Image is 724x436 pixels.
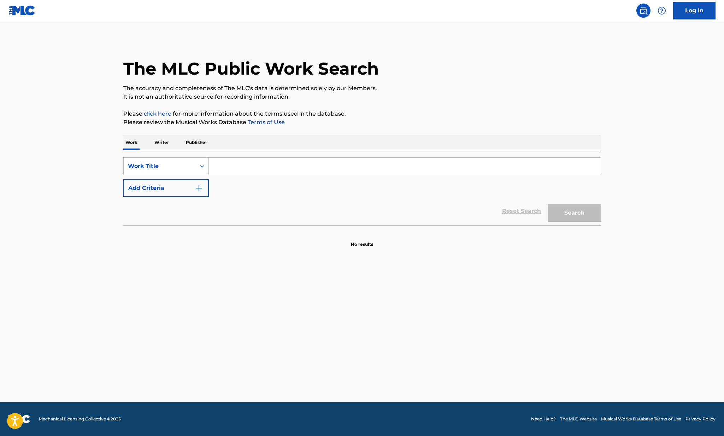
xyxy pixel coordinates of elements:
[152,135,171,150] p: Writer
[531,416,556,422] a: Need Help?
[601,416,681,422] a: Musical Works Database Terms of Use
[673,2,716,19] a: Log In
[636,4,651,18] a: Public Search
[128,162,192,170] div: Work Title
[655,4,669,18] div: Help
[639,6,648,15] img: search
[123,84,601,93] p: The accuracy and completeness of The MLC's data is determined solely by our Members.
[195,184,203,192] img: 9d2ae6d4665cec9f34b9.svg
[123,135,140,150] p: Work
[123,93,601,101] p: It is not an authoritative source for recording information.
[8,415,30,423] img: logo
[123,157,601,225] form: Search Form
[123,58,379,79] h1: The MLC Public Work Search
[123,110,601,118] p: Please for more information about the terms used in the database.
[123,118,601,127] p: Please review the Musical Works Database
[123,179,209,197] button: Add Criteria
[184,135,209,150] p: Publisher
[8,5,36,16] img: MLC Logo
[560,416,597,422] a: The MLC Website
[685,416,716,422] a: Privacy Policy
[246,119,285,126] a: Terms of Use
[658,6,666,15] img: help
[39,416,121,422] span: Mechanical Licensing Collective © 2025
[689,402,724,436] iframe: Chat Widget
[351,233,373,248] p: No results
[144,110,171,117] a: click here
